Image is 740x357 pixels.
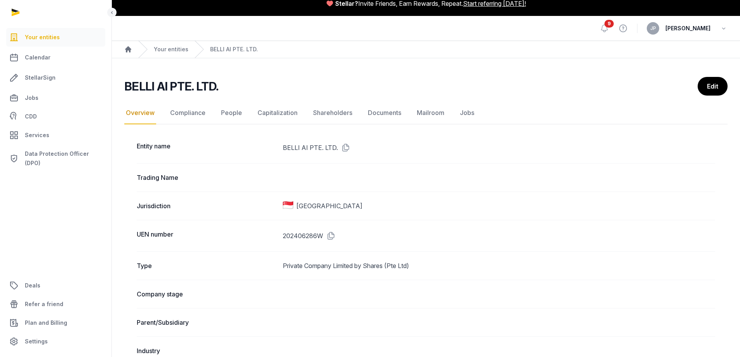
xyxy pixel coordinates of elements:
a: Edit [698,77,728,96]
dd: Private Company Limited by Shares (Pte Ltd) [283,261,715,270]
a: Mailroom [415,102,446,124]
span: Calendar [25,53,50,62]
a: Overview [124,102,156,124]
dt: Parent/Subsidiary [137,318,277,327]
span: Plan and Billing [25,318,67,327]
dt: Jurisdiction [137,201,277,211]
span: Data Protection Officer (DPO) [25,149,102,168]
dt: Trading Name [137,173,277,182]
span: [GEOGRAPHIC_DATA] [296,201,362,211]
a: Plan and Billing [6,313,105,332]
a: CDD [6,109,105,124]
dd: 202406286W [283,230,715,242]
span: JP [650,26,656,31]
dt: Company stage [137,289,277,299]
span: [PERSON_NAME] [665,24,710,33]
a: Jobs [6,89,105,107]
a: Your entities [154,45,188,53]
a: Shareholders [312,102,354,124]
a: Your entities [6,28,105,47]
span: CDD [25,112,37,121]
span: StellarSign [25,73,56,82]
a: Refer a friend [6,295,105,313]
a: Data Protection Officer (DPO) [6,146,105,171]
button: JP [647,22,659,35]
nav: Breadcrumb [112,41,740,58]
a: Calendar [6,48,105,67]
a: Deals [6,276,105,295]
dd: BELLI AI PTE. LTD. [283,141,715,154]
a: Jobs [458,102,476,124]
dt: UEN number [137,230,277,242]
a: Documents [366,102,403,124]
a: Capitalization [256,102,299,124]
span: Services [25,131,49,140]
a: Compliance [169,102,207,124]
iframe: Chat Widget [701,320,740,357]
a: People [219,102,244,124]
a: StellarSign [6,68,105,87]
a: Services [6,126,105,145]
a: BELLI AI PTE. LTD. [210,45,258,53]
dt: Type [137,261,277,270]
span: Your entities [25,33,60,42]
nav: Tabs [124,102,728,124]
dt: Entity name [137,141,277,154]
span: Jobs [25,93,38,103]
a: Settings [6,332,105,351]
h2: BELLI AI PTE. LTD. [124,79,219,93]
span: Settings [25,337,48,346]
dt: Industry [137,346,277,355]
span: 9 [604,20,614,28]
span: Deals [25,281,40,290]
span: Refer a friend [25,300,63,309]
